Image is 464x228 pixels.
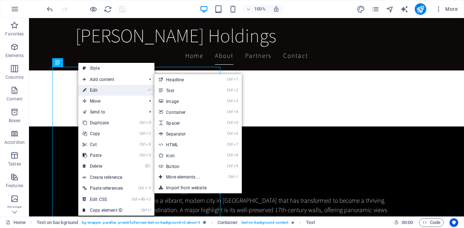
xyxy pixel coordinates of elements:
i: Ctrl [227,164,233,168]
span: 00 00 [402,218,413,227]
h6: Session time [394,218,413,227]
i: 9 [233,164,238,168]
button: design [357,5,365,13]
i: Ctrl [140,153,145,158]
i: Ctrl [227,153,233,158]
a: CtrlDDuplicate [78,117,127,128]
button: 100% [243,5,269,13]
span: Click to select. Double-click to edit [37,218,78,227]
i: 8 [233,153,238,158]
span: Code [422,218,440,227]
a: Ctrl⇧VPaste references [78,183,127,194]
a: CtrlVPaste [78,150,127,161]
button: text_generator [400,5,409,13]
a: Ctrl9Button [154,161,214,172]
i: Ctrl [140,131,145,136]
span: . bg-wrapper .parallax .preset-fullscreen-text-on-background-v2-about-3 [81,218,200,227]
span: Move [78,96,144,107]
p: Boxes [9,118,21,124]
i: Ctrl [227,131,233,136]
p: Images [7,205,22,210]
button: Usercentrics [449,218,458,227]
a: ⏎Edit [78,85,127,96]
p: Accordion [4,139,25,145]
button: publish [415,3,426,15]
i: Ctrl [227,99,233,103]
i: ⏎ [235,175,238,179]
i: ⇧ [145,186,148,190]
a: Ctrl4Container [154,107,214,117]
a: CtrlXCut [78,139,127,150]
i: Publish [416,5,424,13]
i: V [149,186,151,190]
button: reload [103,5,112,13]
a: Ctrl7HTML [154,139,214,150]
h6: 100% [254,5,266,13]
p: Tables [8,161,21,167]
button: Code [419,218,444,227]
i: Ctrl [227,77,233,82]
i: This element is a customizable preset [203,220,206,224]
a: Ctrl2Text [154,85,214,96]
span: Add content [78,74,144,85]
i: 1 [233,77,238,82]
span: More [435,5,458,13]
p: Elements [5,53,24,59]
a: Ctrl8Icon [154,150,214,161]
i: 5 [233,120,238,125]
button: navigator [386,5,394,13]
a: Import from website [154,182,241,193]
i: X [146,142,151,147]
i: Pages (Ctrl+Alt+S) [371,5,380,13]
i: Navigator [386,5,394,13]
a: CtrlAltCEdit CSS [78,194,127,205]
i: AI Writer [400,5,409,13]
a: Ctrl⏎More elements ... [154,172,214,182]
button: pages [371,5,380,13]
i: Ctrl [227,109,233,114]
a: Ctrl1Headline [154,74,214,85]
i: Ctrl [227,120,233,125]
a: ⌦Delete [78,161,127,172]
p: Favorites [5,31,24,37]
button: More [432,3,461,15]
i: Undo: Change text (Ctrl+Z) [46,5,54,13]
a: Ctrl6Separator [154,128,214,139]
i: ⌦ [145,164,151,168]
a: Ctrl5Spacer [154,117,214,128]
span: . text-on-background-content [241,218,289,227]
i: 2 [233,88,238,93]
i: C [146,197,151,202]
a: Home [6,218,26,227]
i: V [146,153,151,158]
p: Columns [5,74,24,80]
button: undo [45,5,54,13]
i: I [147,208,151,212]
i: On resize automatically adjust zoom level to fit chosen device. [273,6,279,12]
a: Create reference [78,172,154,183]
i: 6 [233,131,238,136]
a: Send to [78,107,144,117]
i: Ctrl [227,142,233,147]
p: Content [7,96,22,102]
span: : [407,220,408,225]
a: Ctrl3Image [154,96,214,107]
a: Style [78,63,154,74]
i: Alt [138,197,145,202]
a: CtrlICopy element ID [78,205,127,216]
i: Ctrl [138,186,144,190]
i: ⏎ [148,88,151,93]
i: Design (Ctrl+Alt+Y) [357,5,365,13]
i: D [146,120,151,125]
a: CtrlCCopy [78,128,127,139]
span: Click to select. Double-click to edit [306,218,315,227]
nav: breadcrumb [37,218,315,227]
i: Ctrl [132,197,137,202]
i: Ctrl [141,208,147,212]
i: Ctrl [227,88,233,93]
i: Ctrl [228,175,234,179]
i: 3 [233,99,238,103]
i: Ctrl [140,120,145,125]
i: Element contains an animation [291,220,294,224]
i: C [146,131,151,136]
